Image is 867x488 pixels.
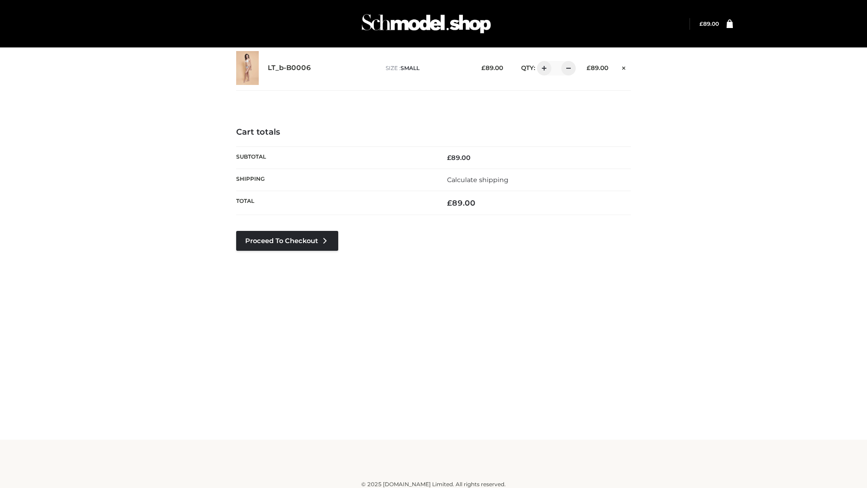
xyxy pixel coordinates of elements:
span: £ [699,20,703,27]
span: £ [481,64,485,71]
span: £ [447,198,452,207]
span: £ [447,154,451,162]
bdi: 89.00 [699,20,719,27]
img: Schmodel Admin 964 [359,6,494,42]
a: Remove this item [617,61,631,73]
div: QTY: [512,61,573,75]
a: £89.00 [699,20,719,27]
p: size : [386,64,467,72]
h4: Cart totals [236,127,631,137]
bdi: 89.00 [481,64,503,71]
a: LT_b-B0006 [268,64,311,72]
img: LT_b-B0006 - SMALL [236,51,259,85]
th: Total [236,191,433,215]
bdi: 89.00 [587,64,608,71]
th: Shipping [236,169,433,191]
span: SMALL [401,65,420,71]
span: £ [587,64,591,71]
a: Calculate shipping [447,176,508,184]
a: Proceed to Checkout [236,231,338,251]
th: Subtotal [236,146,433,169]
bdi: 89.00 [447,154,471,162]
bdi: 89.00 [447,198,475,207]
